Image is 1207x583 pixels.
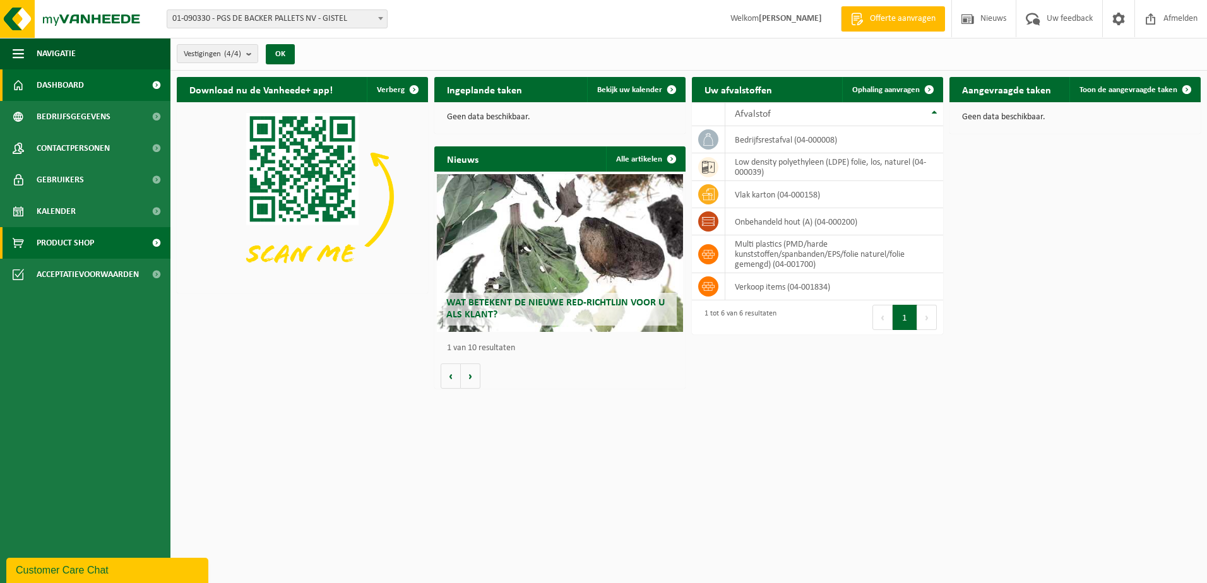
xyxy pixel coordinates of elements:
span: Bekijk uw kalender [597,86,662,94]
span: Acceptatievoorwaarden [37,259,139,290]
span: 01-090330 - PGS DE BACKER PALLETS NV - GISTEL [167,10,387,28]
button: Next [917,305,937,330]
iframe: chat widget [6,555,211,583]
span: Afvalstof [735,109,771,119]
td: verkoop items (04-001834) [725,273,943,300]
td: vlak karton (04-000158) [725,181,943,208]
img: Download de VHEPlus App [177,102,428,291]
span: Kalender [37,196,76,227]
button: Volgende [461,363,480,389]
button: Vorige [441,363,461,389]
h2: Aangevraagde taken [949,77,1064,102]
a: Alle artikelen [606,146,684,172]
button: Previous [872,305,893,330]
span: Navigatie [37,38,76,69]
a: Offerte aanvragen [841,6,945,32]
h2: Nieuws [434,146,491,171]
td: onbehandeld hout (A) (04-000200) [725,208,943,235]
a: Ophaling aanvragen [842,77,942,102]
button: Verberg [367,77,427,102]
span: Offerte aanvragen [867,13,939,25]
button: OK [266,44,295,64]
h2: Download nu de Vanheede+ app! [177,77,345,102]
a: Bekijk uw kalender [587,77,684,102]
span: Wat betekent de nieuwe RED-richtlijn voor u als klant? [446,298,665,320]
a: Toon de aangevraagde taken [1069,77,1199,102]
p: Geen data beschikbaar. [962,113,1188,122]
td: bedrijfsrestafval (04-000008) [725,126,943,153]
td: multi plastics (PMD/harde kunststoffen/spanbanden/EPS/folie naturel/folie gemengd) (04-001700) [725,235,943,273]
button: 1 [893,305,917,330]
span: Vestigingen [184,45,241,64]
span: Bedrijfsgegevens [37,101,110,132]
p: Geen data beschikbaar. [447,113,673,122]
div: 1 tot 6 van 6 resultaten [698,303,776,331]
span: Toon de aangevraagde taken [1079,86,1177,94]
p: 1 van 10 resultaten [447,344,679,353]
button: Vestigingen(4/4) [177,44,258,63]
span: Dashboard [37,69,84,101]
span: Product Shop [37,227,94,259]
h2: Uw afvalstoffen [692,77,785,102]
span: 01-090330 - PGS DE BACKER PALLETS NV - GISTEL [167,9,388,28]
a: Wat betekent de nieuwe RED-richtlijn voor u als klant? [437,174,683,332]
h2: Ingeplande taken [434,77,535,102]
span: Gebruikers [37,164,84,196]
span: Contactpersonen [37,132,110,164]
span: Ophaling aanvragen [852,86,920,94]
strong: [PERSON_NAME] [759,14,822,23]
td: low density polyethyleen (LDPE) folie, los, naturel (04-000039) [725,153,943,181]
span: Verberg [377,86,405,94]
count: (4/4) [224,50,241,58]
